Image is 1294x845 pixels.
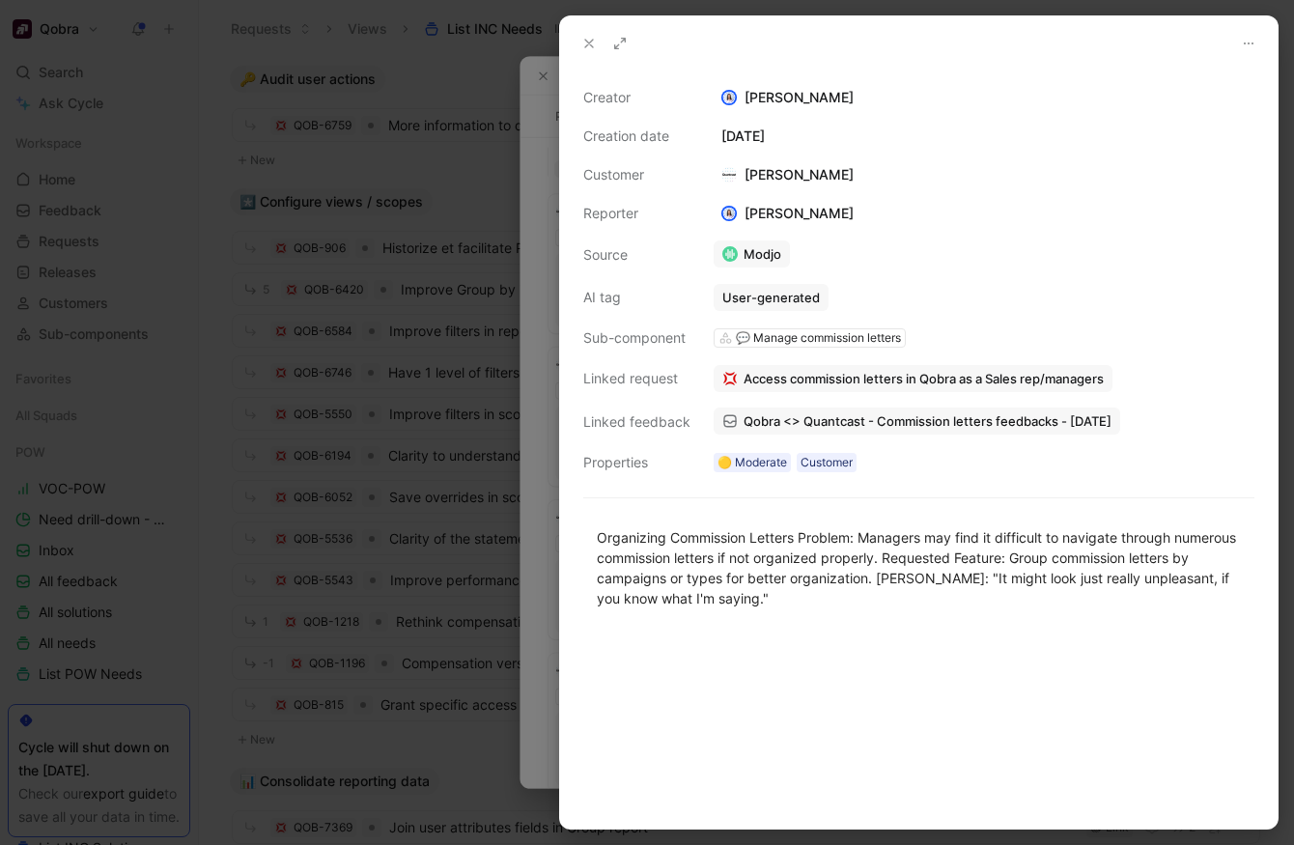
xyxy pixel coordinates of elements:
div: Source [583,243,690,267]
div: 🟡 Moderate [717,453,787,472]
div: Creation date [583,125,690,148]
a: Qobra <> Quantcast - Commission letters feedbacks - [DATE] [714,408,1120,435]
img: logo [721,167,737,183]
div: [PERSON_NAME] [714,202,861,225]
div: [PERSON_NAME] [714,163,861,186]
div: Linked request [583,367,690,390]
div: Reporter [583,202,690,225]
a: Modjo [714,240,790,268]
div: User-generated [722,289,820,306]
div: Properties [583,451,690,474]
div: AI tag [583,286,690,309]
span: Qobra <> Quantcast - Commission letters feedbacks - [DATE] [744,412,1111,430]
div: [DATE] [714,125,1254,148]
div: 💬 Manage commission letters [736,328,901,348]
button: 💢Access commission letters in Qobra as a Sales rep/managers [714,365,1112,392]
div: Sub-component [583,326,690,350]
div: Organizing Commission Letters Problem: Managers may find it difficult to navigate through numerou... [597,527,1241,608]
div: Customer [583,163,690,186]
div: Creator [583,86,690,109]
img: 💢 [722,371,738,386]
img: avatar [723,92,736,104]
div: Linked feedback [583,410,690,434]
div: Customer [801,453,853,472]
div: [PERSON_NAME] [714,86,1254,109]
img: avatar [723,208,736,220]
